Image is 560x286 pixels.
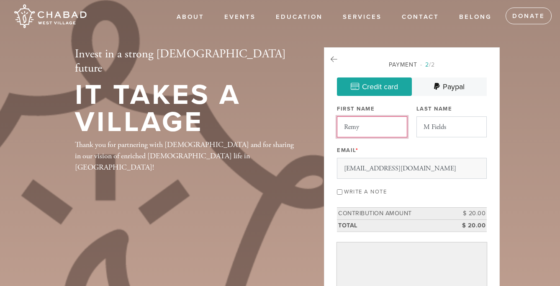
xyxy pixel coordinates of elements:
td: Total [337,219,449,232]
label: Write a note [344,188,387,195]
span: This field is required. [356,147,359,154]
label: Email [337,147,358,154]
a: Credit card [337,77,412,96]
td: Contribution Amount [337,208,449,220]
label: Last Name [416,105,452,113]
a: Paypal [412,77,487,96]
div: Thank you for partnering with [DEMOGRAPHIC_DATA] and for sharing in our vision of enriched [DEMOG... [75,139,297,173]
a: Services [337,9,388,25]
a: EDUCATION [270,9,329,25]
td: $ 20.00 [449,208,487,220]
a: Events [218,9,262,25]
span: /2 [420,61,435,68]
a: Belong [453,9,498,25]
img: Chabad%20West%20Village.png [13,1,87,31]
a: Contact [396,9,445,25]
a: About [170,9,211,25]
label: First Name [337,105,375,113]
h2: Invest in a strong [DEMOGRAPHIC_DATA] future [75,47,297,75]
span: 2 [425,61,429,68]
a: Donate [506,8,552,24]
td: $ 20.00 [449,219,487,232]
h1: It Takes a Village [75,82,297,136]
div: Payment [337,60,487,69]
